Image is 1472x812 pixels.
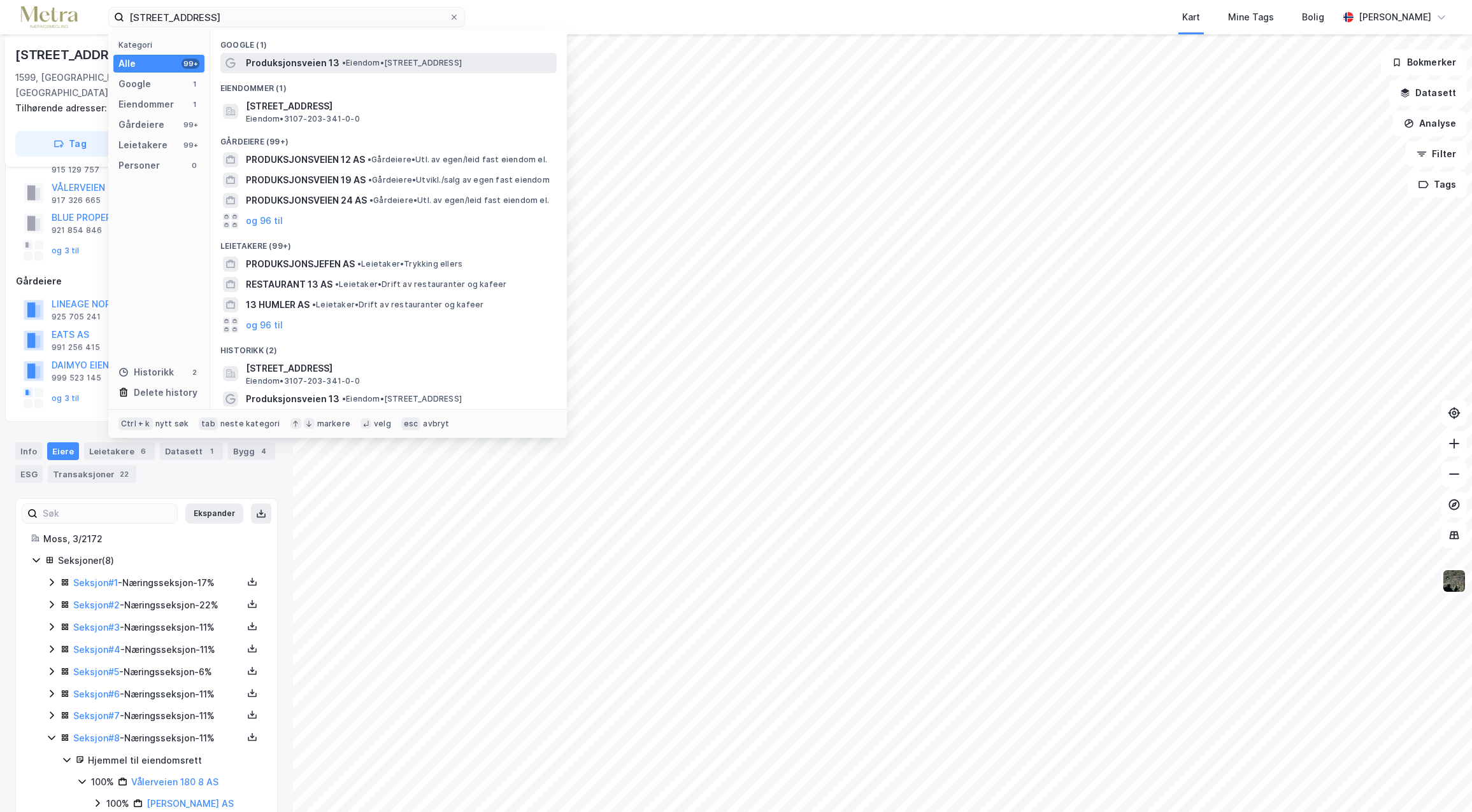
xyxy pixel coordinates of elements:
[118,40,204,50] div: Kategori
[1389,80,1467,106] button: Datasett
[1182,10,1200,25] div: Kart
[368,175,550,185] span: Gårdeiere • Utvikl./salg av egen fast eiendom
[199,417,218,430] div: tab
[368,155,547,165] span: Gårdeiere • Utl. av egen/leid fast eiendom el.
[312,300,316,309] span: •
[210,73,567,96] div: Eiendommer (1)
[15,45,140,65] div: [STREET_ADDRESS]
[246,361,552,376] span: [STREET_ADDRESS]
[73,708,243,724] div: - Næringsseksjon - 11%
[91,774,114,790] div: 100%
[73,575,243,591] div: - Næringsseksjon - 17%
[15,442,42,460] div: Info
[52,225,102,235] div: 921 854 846
[1442,569,1466,593] img: 9k=
[335,279,339,289] span: •
[73,644,120,655] a: Seksjon#4
[73,620,243,635] div: - Næringsseksjon - 11%
[118,158,160,173] div: Personer
[374,419,391,429] div: velg
[20,6,78,29] img: metra-logo.256734c3b2bbffee19d4.png
[160,442,223,460] div: Datasett
[118,137,168,153] div: Leietakere
[246,55,339,71] span: Produksjonsveien 13
[73,598,243,613] div: - Næringsseksjon - 22%
[58,553,262,568] div: Seksjoner ( 8 )
[182,140,199,150] div: 99+
[189,367,199,377] div: 2
[317,419,350,429] div: markere
[246,193,367,208] span: PRODUKSJONSVEIEN 24 AS
[342,394,346,403] span: •
[73,642,243,657] div: - Næringsseksjon - 11%
[1408,751,1472,812] iframe: Chat Widget
[246,376,360,386] span: Eiendom • 3107-203-341-0-0
[1381,50,1467,75] button: Bokmerker
[357,259,462,269] span: Leietaker • Trykking ellers
[189,99,199,109] div: 1
[146,798,234,809] a: [PERSON_NAME] AS
[1228,10,1274,25] div: Mine Tags
[106,796,129,811] div: 100%
[73,731,243,746] div: - Næringsseksjon - 11%
[1393,111,1467,136] button: Analyse
[47,442,79,460] div: Eiere
[246,391,339,407] span: Produksjonsveien 13
[342,58,462,68] span: Eiendom • [STREET_ADDRESS]
[368,175,372,185] span: •
[16,274,277,289] div: Gårdeiere
[1408,172,1467,197] button: Tags
[73,599,120,610] a: Seksjon#2
[52,195,101,206] div: 917 326 665
[246,213,283,228] button: og 96 til
[246,256,355,272] span: PRODUKSJONSJEFEN AS
[15,101,268,116] div: [STREET_ADDRESS]
[117,468,131,480] div: 22
[246,277,332,292] span: RESTAURANT 13 AS
[423,419,449,429] div: avbryt
[357,259,361,269] span: •
[15,465,43,483] div: ESG
[246,297,310,312] span: 13 HUMLER AS
[257,445,270,458] div: 4
[369,195,549,206] span: Gårdeiere • Utl. av egen/leid fast eiendom el.
[137,445,150,458] div: 6
[15,102,110,113] span: Tilhørende adresser:
[189,79,199,89] div: 1
[1406,141,1467,167] button: Filter
[73,664,243,680] div: - Næringsseksjon - 6%
[52,342,100,353] div: 991 256 415
[210,335,567,358] div: Historikk (2)
[43,531,262,547] div: Moss, 3/2172
[73,689,120,699] a: Seksjon#6
[155,419,189,429] div: nytt søk
[52,373,101,383] div: 999 523 145
[73,666,119,677] a: Seksjon#5
[118,97,174,112] div: Eiendommer
[246,114,360,124] span: Eiendom • 3107-203-341-0-0
[15,70,221,101] div: 1599, [GEOGRAPHIC_DATA], [GEOGRAPHIC_DATA]
[73,710,120,721] a: Seksjon#7
[368,155,371,164] span: •
[210,231,567,254] div: Leietakere (99+)
[182,120,199,130] div: 99+
[246,152,365,167] span: PRODUKSJONSVEIEN 12 AS
[1302,10,1324,25] div: Bolig
[131,776,218,787] a: Vålerveien 180 8 AS
[88,753,262,768] div: Hjemmel til eiendomsrett
[401,417,421,430] div: esc
[38,504,177,523] input: Søk
[134,385,197,400] div: Delete history
[118,56,136,71] div: Alle
[205,445,218,458] div: 1
[84,442,155,460] div: Leietakere
[1408,751,1472,812] div: Kontrollprogram for chat
[185,503,243,524] button: Ekspander
[189,160,199,171] div: 0
[73,577,118,588] a: Seksjon#1
[335,279,506,290] span: Leietaker • Drift av restauranter og kafeer
[220,419,280,429] div: neste kategori
[246,99,552,114] span: [STREET_ADDRESS]
[73,732,120,743] a: Seksjon#8
[342,394,462,404] span: Eiendom • [STREET_ADDRESS]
